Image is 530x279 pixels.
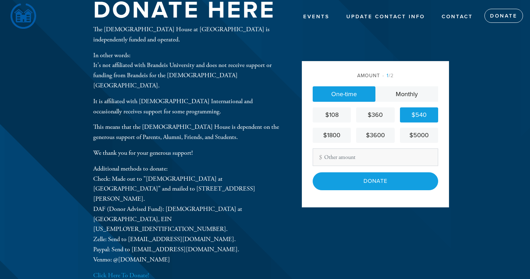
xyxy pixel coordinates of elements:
[93,122,279,142] p: This means that the [DEMOGRAPHIC_DATA] House is dependent on the generous support of Parents, Alu...
[93,97,279,117] p: It is affiliated with [DEMOGRAPHIC_DATA] International and occasionally receives support for some...
[315,131,348,140] div: $1800
[313,72,438,79] div: Amount
[93,51,279,91] p: In other words: It's not affiliated with Brandeis University and does not receive support or fund...
[400,107,438,122] a: $540
[403,131,435,140] div: $5000
[484,9,523,23] a: Donate
[313,148,438,166] input: Other amount
[313,128,351,143] a: $1800
[93,25,279,45] p: The [DEMOGRAPHIC_DATA] House at [GEOGRAPHIC_DATA] is independently funded and operated.
[313,86,375,102] a: One-time
[403,110,435,120] div: $540
[341,10,430,24] a: Update Contact Info
[11,4,36,29] img: LOGO1-removebg-preview.png
[387,73,389,79] span: 1
[315,110,348,120] div: $108
[313,107,351,122] a: $108
[313,172,438,190] input: Donate
[359,110,392,120] div: $360
[356,107,394,122] a: $360
[382,73,394,79] span: /2
[436,10,478,24] a: Contact
[400,128,438,143] a: $5000
[359,131,392,140] div: $3600
[356,128,394,143] a: $3600
[375,86,438,102] a: Monthly
[93,164,279,265] p: Additional methods to donate: Check: Made out to "[DEMOGRAPHIC_DATA] at [GEOGRAPHIC_DATA]" and ma...
[298,10,335,24] a: Events
[93,148,279,158] p: We thank you for your generous support!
